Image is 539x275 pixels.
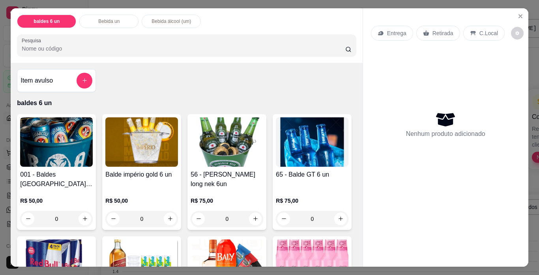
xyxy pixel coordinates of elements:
[406,129,485,139] p: Nenhum produto adicionado
[20,170,93,189] h4: 001 - Baldes [GEOGRAPHIC_DATA] 473 (6un)
[107,213,120,225] button: decrease-product-quantity
[191,197,263,205] p: R$ 75,00
[191,170,263,189] h4: 56 - [PERSON_NAME] long nek 6un
[21,76,53,85] h4: Item avulso
[192,213,205,225] button: decrease-product-quantity
[276,117,348,167] img: product-image
[387,29,406,37] p: Entrega
[276,170,348,179] h4: 65 - Balde GT 6 un
[22,37,44,44] label: Pesquisa
[20,197,93,205] p: R$ 50,00
[152,18,191,24] p: Bebida álcool (um)
[191,117,263,167] img: product-image
[249,213,262,225] button: increase-product-quantity
[77,73,92,89] button: add-separate-item
[105,197,178,205] p: R$ 50,00
[17,98,356,108] p: baldes 6 un
[105,117,178,167] img: product-image
[277,213,290,225] button: decrease-product-quantity
[432,29,453,37] p: Retirada
[20,117,93,167] img: product-image
[479,29,498,37] p: C.Local
[34,18,60,24] p: baldes 6 un
[514,10,527,23] button: Close
[22,45,345,53] input: Pesquisa
[22,213,34,225] button: decrease-product-quantity
[105,170,178,179] h4: Balde império gold 6 un
[164,213,176,225] button: increase-product-quantity
[334,213,347,225] button: increase-product-quantity
[98,18,120,24] p: Bebida un
[79,213,91,225] button: increase-product-quantity
[276,197,348,205] p: R$ 75,00
[511,27,524,40] button: decrease-product-quantity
